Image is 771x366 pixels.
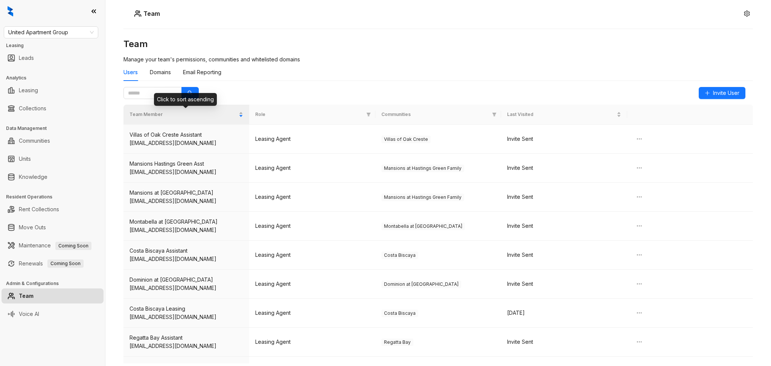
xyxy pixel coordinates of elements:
[249,328,375,357] td: Leasing Agent
[636,165,642,171] span: ellipsis
[130,139,243,147] div: [EMAIL_ADDRESS][DOMAIN_NAME]
[381,194,464,201] span: Mansions at Hastings Green Family
[381,339,413,346] span: Regatta Bay
[123,38,753,50] h3: Team
[2,202,104,217] li: Rent Collections
[130,189,243,197] div: Mansions at [GEOGRAPHIC_DATA]
[130,276,243,284] div: Dominion at [GEOGRAPHIC_DATA]
[130,226,243,234] div: [EMAIL_ADDRESS][DOMAIN_NAME]
[249,241,375,270] td: Leasing Agent
[2,256,104,271] li: Renewals
[19,202,59,217] a: Rent Collections
[381,310,418,317] span: Costa Biscaya
[705,90,710,96] span: plus
[2,220,104,235] li: Move Outs
[255,111,363,118] span: Role
[2,151,104,166] li: Units
[2,133,104,148] li: Communities
[249,154,375,183] td: Leasing Agent
[381,111,489,118] span: Communities
[744,11,750,17] span: setting
[249,270,375,299] td: Leasing Agent
[249,299,375,328] td: Leasing Agent
[507,251,621,259] div: Invite Sent
[130,168,243,176] div: [EMAIL_ADDRESS][DOMAIN_NAME]
[19,101,46,116] a: Collections
[636,194,642,200] span: ellipsis
[19,83,38,98] a: Leasing
[55,242,91,250] span: Coming Soon
[130,218,243,226] div: Montabella at [GEOGRAPHIC_DATA]
[2,307,104,322] li: Voice AI
[130,313,243,321] div: [EMAIL_ADDRESS][DOMAIN_NAME]
[19,133,50,148] a: Communities
[19,169,47,185] a: Knowledge
[492,112,497,117] span: filter
[636,310,642,316] span: ellipsis
[249,212,375,241] td: Leasing Agent
[2,169,104,185] li: Knowledge
[636,136,642,142] span: ellipsis
[19,256,84,271] a: RenewalsComing Soon
[249,125,375,154] td: Leasing Agent
[130,255,243,263] div: [EMAIL_ADDRESS][DOMAIN_NAME]
[130,111,237,118] span: Team Member
[187,90,193,96] span: search
[507,193,621,201] div: Invite Sent
[130,197,243,205] div: [EMAIL_ADDRESS][DOMAIN_NAME]
[381,252,418,259] span: Costa Biscaya
[365,110,372,120] span: filter
[491,110,498,120] span: filter
[19,151,31,166] a: Units
[2,238,104,253] li: Maintenance
[2,288,104,303] li: Team
[249,105,375,125] th: Role
[507,222,621,230] div: Invite Sent
[381,165,464,172] span: Mansions at Hastings Green Family
[19,307,39,322] a: Voice AI
[19,50,34,66] a: Leads
[507,309,621,317] div: [DATE]
[501,105,627,125] th: Last Visited
[713,89,739,97] span: Invite User
[636,339,642,345] span: ellipsis
[150,68,171,76] div: Domains
[142,9,160,18] h5: Team
[2,50,104,66] li: Leads
[6,125,105,132] h3: Data Management
[507,135,621,143] div: Invite Sent
[507,338,621,346] div: Invite Sent
[130,284,243,292] div: [EMAIL_ADDRESS][DOMAIN_NAME]
[6,75,105,81] h3: Analytics
[123,68,138,76] div: Users
[6,280,105,287] h3: Admin & Configurations
[249,183,375,212] td: Leasing Agent
[507,111,615,118] span: Last Visited
[8,27,94,38] span: United Apartment Group
[507,280,621,288] div: Invite Sent
[130,342,243,350] div: [EMAIL_ADDRESS][DOMAIN_NAME]
[130,305,243,313] div: Costa Biscaya Leasing
[2,101,104,116] li: Collections
[699,87,745,99] button: Invite User
[636,252,642,258] span: ellipsis
[2,83,104,98] li: Leasing
[123,56,300,63] span: Manage your team's permissions, communities and whitelisted domains
[381,281,461,288] span: Dominion at [GEOGRAPHIC_DATA]
[381,223,465,230] span: Montabella at [GEOGRAPHIC_DATA]
[381,136,431,143] span: Villas of Oak Creste
[366,112,371,117] span: filter
[636,281,642,287] span: ellipsis
[130,131,243,139] div: Villas of Oak Creste Assistant
[6,42,105,49] h3: Leasing
[636,223,642,229] span: ellipsis
[130,160,243,168] div: Mansions Hastings Green Asst
[507,164,621,172] div: Invite Sent
[154,93,217,106] div: Click to sort ascending
[19,220,46,235] a: Move Outs
[134,10,142,17] img: Users
[130,334,243,342] div: Regatta Bay Assistant
[6,194,105,200] h3: Resident Operations
[183,68,221,76] div: Email Reporting
[130,247,243,255] div: Costa Biscaya Assistant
